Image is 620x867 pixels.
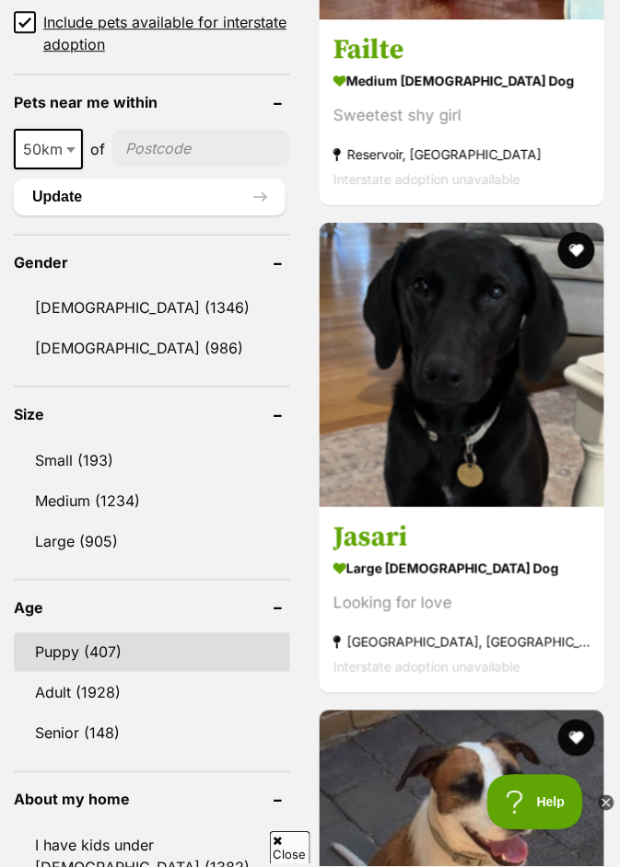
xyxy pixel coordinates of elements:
strong: large [DEMOGRAPHIC_DATA] Dog [333,555,591,582]
a: Large (905) [14,522,290,561]
span: 50km [14,129,83,169]
a: Puppy (407) [14,633,290,672]
span: of [90,138,105,160]
span: 50km [16,136,81,162]
strong: medium [DEMOGRAPHIC_DATA] Dog [333,67,591,94]
header: Gender [14,254,290,271]
header: Size [14,406,290,422]
button: favourite [558,232,595,269]
h3: Failte [333,32,591,67]
span: Interstate adoption unavailable [333,659,521,675]
input: postcode [112,131,290,166]
a: [DEMOGRAPHIC_DATA] (986) [14,329,290,367]
a: Jasari large [DEMOGRAPHIC_DATA] Dog Looking for love [GEOGRAPHIC_DATA], [GEOGRAPHIC_DATA] Interst... [320,506,604,693]
a: [DEMOGRAPHIC_DATA] (1346) [14,288,290,327]
a: Small (193) [14,441,290,480]
a: Adult (1928) [14,674,290,712]
strong: [GEOGRAPHIC_DATA], [GEOGRAPHIC_DATA] [333,630,591,654]
iframe: Help Scout Beacon - Open [487,775,583,830]
img: Jasari - Labrador Retriever x Pointer Dog [320,223,604,507]
strong: Reservoir, [GEOGRAPHIC_DATA] [333,142,591,167]
a: Include pets available for interstate adoption [14,11,290,55]
header: Age [14,599,290,616]
a: Failte medium [DEMOGRAPHIC_DATA] Dog Sweetest shy girl Reservoir, [GEOGRAPHIC_DATA] Interstate ad... [320,18,604,205]
span: Include pets available for interstate adoption [43,11,290,55]
h3: Jasari [333,520,591,555]
button: Update [14,179,286,215]
a: Medium (1234) [14,481,290,520]
button: favourite [558,720,595,757]
div: Sweetest shy girl [333,103,591,128]
span: Interstate adoption unavailable [333,171,521,187]
a: Senior (148) [14,714,290,753]
header: Pets near me within [14,94,290,110]
div: Looking for love [333,591,591,616]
